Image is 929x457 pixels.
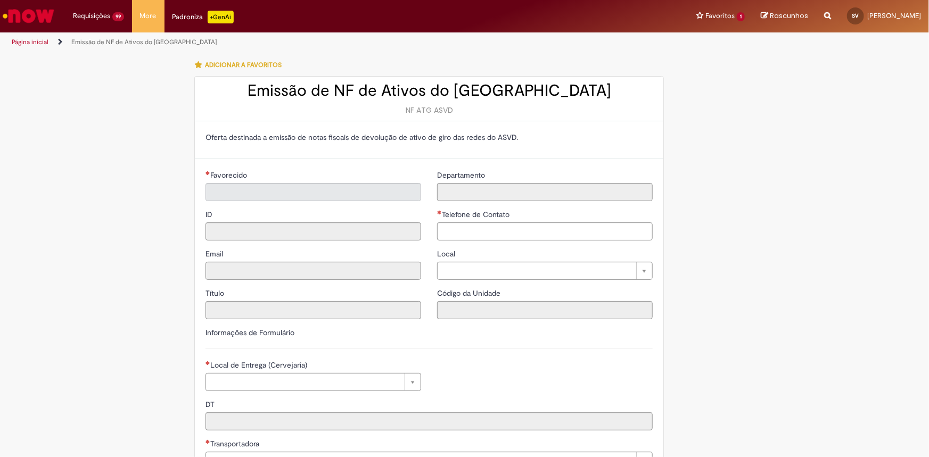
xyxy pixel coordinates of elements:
p: +GenAi [208,11,234,23]
button: Adicionar a Favoritos [194,54,287,76]
input: Telefone de Contato [437,222,653,240]
label: Somente leitura - Email [205,248,225,259]
span: Necessários - Transportadora [210,439,261,448]
span: [PERSON_NAME] [867,11,921,20]
span: Local [437,249,457,259]
span: Necessários [205,361,210,365]
input: DT [205,412,653,430]
span: Somente leitura - DT [205,400,217,409]
span: 1 [737,12,745,21]
span: More [140,11,157,21]
span: Necessários [205,171,210,175]
span: Telefone de Contato [442,210,512,219]
span: Somente leitura - Título [205,288,226,298]
input: Código da Unidade [437,301,653,319]
a: Rascunhos [761,11,808,21]
a: Limpar campo Local de Entrega (Cervejaria) [205,373,421,391]
span: Somente leitura - Código da Unidade [437,288,503,298]
input: Email [205,262,421,280]
span: Favoritos [705,11,735,21]
a: Limpar campo Favorecido [205,183,421,201]
ul: Trilhas de página [8,32,611,52]
span: 99 [112,12,124,21]
input: ID [205,222,421,240]
span: Requisições [73,11,110,21]
label: Somente leitura - Código da Unidade [437,288,503,298]
input: Departamento [437,183,653,201]
img: ServiceNow [1,5,56,27]
span: Obrigatório Preenchido [437,210,442,214]
span: Adicionar a Favoritos [205,61,282,69]
span: SV [852,12,859,19]
span: Necessários [205,439,210,444]
a: Emissão de NF de Ativos do [GEOGRAPHIC_DATA] [71,38,217,46]
span: Somente leitura - ID [205,210,215,219]
label: Somente leitura - Título [205,288,226,298]
input: Título [205,301,421,319]
a: Limpar campo Local [437,262,653,280]
span: Rascunhos [770,11,808,21]
label: Somente leitura - ID [205,209,215,220]
p: Oferta destinada a emissão de notas fiscais de devolução de ativo de giro das redes do ASVD. [205,132,653,143]
label: Somente leitura - Necessários - Favorecido [205,170,249,180]
a: Página inicial [12,38,48,46]
h2: Emissão de NF de Ativos do [GEOGRAPHIC_DATA] [205,82,653,99]
label: Informações de Formulário [205,328,294,337]
span: Necessários - Favorecido [210,170,249,180]
div: NF ATG ASVD [205,105,653,115]
label: Somente leitura - Departamento [437,170,487,180]
div: Padroniza [172,11,234,23]
span: Necessários - Local de Entrega (Cervejaria) [210,360,309,370]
